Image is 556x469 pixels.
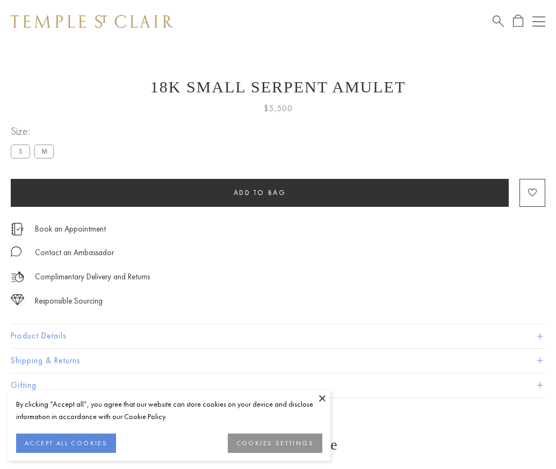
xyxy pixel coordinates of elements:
[35,294,103,308] div: Responsible Sourcing
[513,15,523,28] a: Open Shopping Bag
[11,122,58,140] span: Size:
[11,179,509,207] button: Add to bag
[16,434,116,453] button: ACCEPT ALL COOKIES
[11,78,545,96] h1: 18K Small Serpent Amulet
[35,223,106,235] a: Book an Appointment
[493,15,504,28] a: Search
[11,349,545,373] button: Shipping & Returns
[264,102,293,116] span: $5,500
[228,434,322,453] button: COOKIES SETTINGS
[35,246,114,259] div: Contact an Ambassador
[11,270,24,284] img: icon_delivery.svg
[11,145,30,158] label: S
[35,270,150,284] p: Complimentary Delivery and Returns
[532,15,545,28] button: Open navigation
[11,324,545,348] button: Product Details
[11,223,24,235] img: icon_appointment.svg
[11,246,21,257] img: MessageIcon-01_2.svg
[11,294,24,305] img: icon_sourcing.svg
[11,373,545,398] button: Gifting
[34,145,54,158] label: M
[11,15,173,28] img: Temple St. Clair
[16,398,322,423] div: By clicking “Accept all”, you agree that our website can store cookies on your device and disclos...
[234,188,286,197] span: Add to bag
